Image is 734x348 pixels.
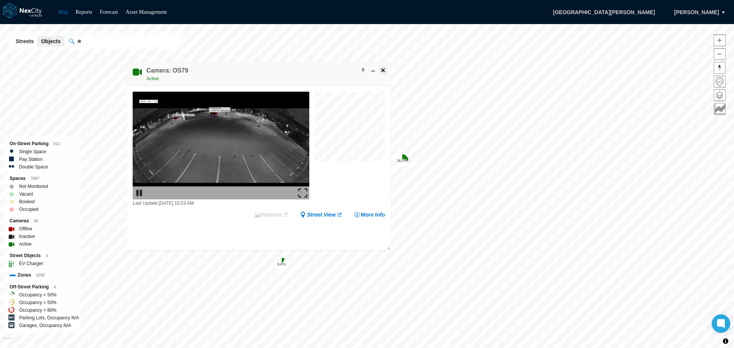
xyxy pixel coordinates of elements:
[76,9,93,15] a: Reports
[276,258,288,270] div: Map marker
[19,306,57,314] label: Occupancy > 80%
[714,76,726,87] button: Home
[54,285,56,289] span: 6
[10,175,75,183] div: Spaces
[714,103,726,115] button: Key metrics
[45,254,48,258] span: 3
[41,37,60,45] span: Objects
[545,6,663,19] span: [GEOGRAPHIC_DATA][PERSON_NAME]
[19,299,57,306] label: Occupancy > 50%
[278,262,286,266] tspan: 8.6 %
[19,291,57,299] label: Occupancy < 50%
[54,142,60,146] span: 812
[19,240,32,248] label: Active
[34,219,38,223] span: 94
[36,273,44,277] span: 6295
[19,163,48,171] label: Double Space
[19,190,33,198] label: Vacant
[100,9,118,15] a: Forecast
[19,155,42,163] label: Pay Station
[723,337,728,345] span: Toggle attribution
[714,35,725,46] span: Zoom in
[397,159,408,163] tspan: 26.5 %
[12,36,37,47] button: Streets
[10,283,75,291] div: Off-Street Parking
[3,337,12,346] a: Mapbox homepage
[714,34,726,46] button: Zoom in
[10,217,75,225] div: Cameras
[133,199,309,207] div: Last Update: [DATE] 10:23 AM
[16,37,34,45] span: Streets
[146,66,188,75] h4: Double-click to make header text selectable
[361,211,385,219] span: More Info
[31,176,39,181] span: 7567
[714,49,725,60] span: Zoom out
[721,337,730,346] button: Toggle attribution
[19,225,32,233] label: Offline
[19,322,71,329] label: Garages, Occupancy N/A
[396,154,408,167] div: Map marker
[19,148,46,155] label: Single Space
[666,6,727,19] button: [PERSON_NAME]
[714,89,726,101] button: Layers management
[133,92,309,199] img: video
[354,211,385,219] button: More Info
[298,188,307,197] img: expand
[315,92,385,162] canvas: Map
[300,211,343,219] a: Street View
[10,252,75,260] div: Street Objects
[674,8,719,16] span: [PERSON_NAME]
[37,36,64,47] button: Objects
[58,9,68,15] a: Map
[135,188,144,197] img: play
[10,271,75,279] div: Zones
[19,233,35,240] label: Inactive
[19,183,48,190] label: Not Monitored
[126,9,167,15] a: Asset Management
[19,206,39,213] label: Occupied
[10,140,75,148] div: On-Street Parking
[19,260,43,267] label: EV Charger
[146,66,188,83] div: Double-click to make header text selectable
[19,314,79,322] label: Parking Lots, Occupancy N/A
[714,62,726,74] button: Reset bearing to north
[714,62,725,73] span: Reset bearing to north
[146,76,159,81] span: Active
[714,48,726,60] button: Zoom out
[307,211,336,219] span: Street View
[19,198,35,206] label: Booked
